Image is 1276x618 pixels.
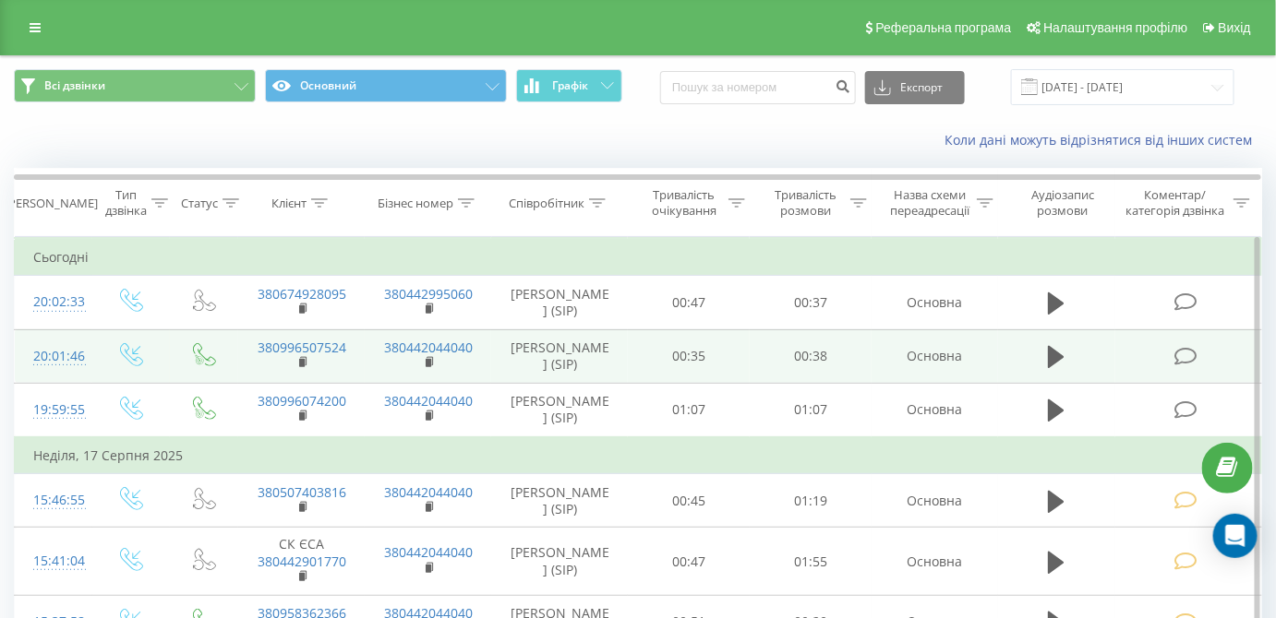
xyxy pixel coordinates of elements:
[750,276,872,329] td: 00:37
[491,474,628,528] td: [PERSON_NAME] (SIP)
[865,71,965,104] button: Експорт
[1121,187,1229,219] div: Коментар/категорія дзвінка
[258,483,346,501] a: 380507403816
[33,339,74,374] div: 20:01:46
[872,276,998,329] td: Основна
[265,69,507,102] button: Основний
[384,392,473,410] a: 380442044040
[750,329,872,383] td: 00:38
[1219,20,1251,35] span: Вихід
[384,483,473,501] a: 380442044040
[384,339,473,356] a: 380442044040
[628,474,750,528] td: 00:45
[945,131,1262,149] a: Коли дані можуть відрізнятися вiд інших систем
[750,383,872,437] td: 01:07
[872,329,998,383] td: Основна
[1213,514,1258,558] div: Open Intercom Messenger
[14,69,256,102] button: Всі дзвінки
[44,78,105,93] span: Всі дзвінки
[491,276,628,329] td: [PERSON_NAME] (SIP)
[5,196,98,211] div: [PERSON_NAME]
[384,543,473,561] a: 380442044040
[15,437,1262,474] td: Неділя, 17 Серпня 2025
[15,239,1262,276] td: Сьогодні
[378,196,453,211] div: Бізнес номер
[628,329,750,383] td: 00:35
[181,196,218,211] div: Статус
[628,276,750,329] td: 00:47
[258,553,346,570] a: 380442901770
[271,196,307,211] div: Клієнт
[552,79,588,92] span: Графік
[105,187,147,219] div: Тип дзвінка
[888,187,972,219] div: Назва схеми переадресації
[238,528,365,596] td: СК ЄСА
[509,196,584,211] div: Співробітник
[491,383,628,437] td: [PERSON_NAME] (SIP)
[491,528,628,596] td: [PERSON_NAME] (SIP)
[872,528,998,596] td: Основна
[660,71,856,104] input: Пошук за номером
[258,392,346,410] a: 380996074200
[872,383,998,437] td: Основна
[516,69,622,102] button: Графік
[258,285,346,303] a: 380674928095
[750,474,872,528] td: 01:19
[644,187,724,219] div: Тривалість очікування
[384,285,473,303] a: 380442995060
[872,474,998,528] td: Основна
[33,482,74,518] div: 15:46:55
[1015,187,1111,219] div: Аудіозапис розмови
[491,329,628,383] td: [PERSON_NAME] (SIP)
[766,187,846,219] div: Тривалість розмови
[33,543,74,579] div: 15:41:04
[876,20,1012,35] span: Реферальна програма
[628,383,750,437] td: 01:07
[628,528,750,596] td: 00:47
[1043,20,1187,35] span: Налаштування профілю
[258,339,346,356] a: 380996507524
[33,392,74,428] div: 19:59:55
[750,528,872,596] td: 01:55
[33,284,74,320] div: 20:02:33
